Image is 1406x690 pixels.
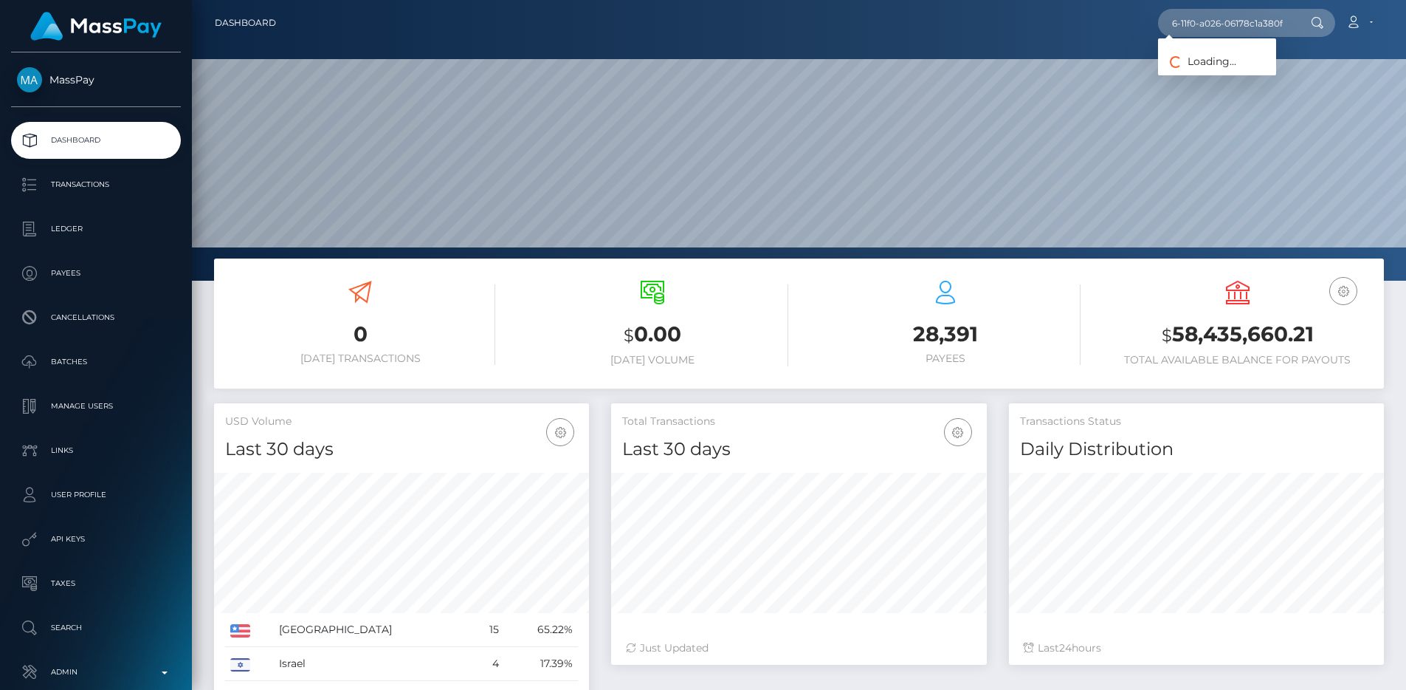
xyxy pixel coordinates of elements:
[215,7,276,38] a: Dashboard
[1162,325,1172,346] small: $
[17,617,175,639] p: Search
[11,299,181,336] a: Cancellations
[1024,641,1369,656] div: Last hours
[274,613,472,647] td: [GEOGRAPHIC_DATA]
[17,484,175,506] p: User Profile
[11,388,181,425] a: Manage Users
[1103,320,1373,350] h3: 58,435,660.21
[11,166,181,203] a: Transactions
[17,661,175,683] p: Admin
[622,414,975,429] h5: Total Transactions
[1020,437,1373,462] h4: Daily Distribution
[472,613,504,647] td: 15
[17,262,175,284] p: Payees
[1158,9,1297,37] input: Search...
[504,647,578,681] td: 17.39%
[1103,354,1373,366] h6: Total Available Balance for Payouts
[225,437,578,462] h4: Last 30 days
[17,218,175,240] p: Ledger
[622,437,975,462] h4: Last 30 days
[11,565,181,602] a: Taxes
[11,344,181,380] a: Batches
[626,641,971,656] div: Just Updated
[17,573,175,595] p: Taxes
[1059,641,1072,655] span: 24
[225,320,495,349] h3: 0
[504,613,578,647] td: 65.22%
[30,12,162,41] img: MassPay Logo
[11,73,181,86] span: MassPay
[225,414,578,429] h5: USD Volume
[11,521,181,558] a: API Keys
[11,432,181,469] a: Links
[230,624,250,638] img: US.png
[11,122,181,159] a: Dashboard
[517,354,788,366] h6: [DATE] Volume
[17,528,175,550] p: API Keys
[17,129,175,151] p: Dashboard
[17,440,175,462] p: Links
[225,352,495,365] h6: [DATE] Transactions
[1020,414,1373,429] h5: Transactions Status
[17,395,175,417] p: Manage Users
[17,307,175,329] p: Cancellations
[517,320,788,350] h3: 0.00
[11,476,181,513] a: User Profile
[810,352,1081,365] h6: Payees
[230,658,250,672] img: IL.png
[624,325,634,346] small: $
[17,174,175,196] p: Transactions
[1158,55,1236,68] span: Loading...
[472,647,504,681] td: 4
[274,647,472,681] td: Israel
[11,255,181,292] a: Payees
[11,609,181,646] a: Search
[810,320,1081,349] h3: 28,391
[17,351,175,373] p: Batches
[11,211,181,247] a: Ledger
[17,67,42,92] img: MassPay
